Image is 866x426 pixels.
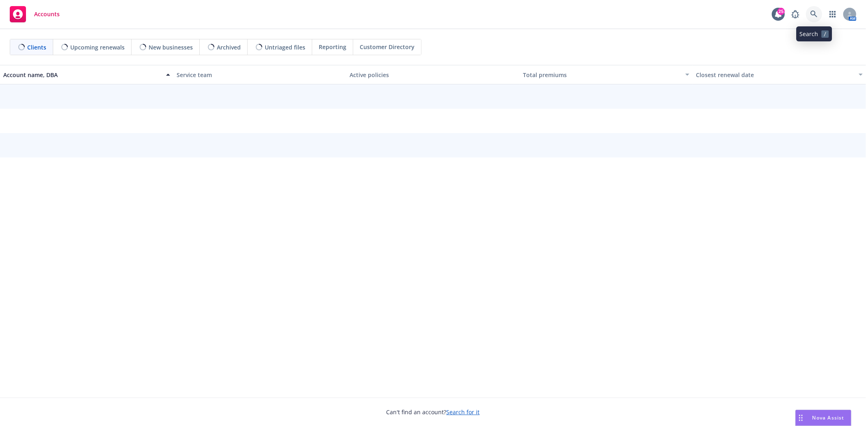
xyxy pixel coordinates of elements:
[70,43,125,52] span: Upcoming renewals
[177,71,343,79] div: Service team
[447,408,480,416] a: Search for it
[520,65,693,84] button: Total premiums
[806,6,822,22] a: Search
[787,6,803,22] a: Report a Bug
[173,65,347,84] button: Service team
[825,6,841,22] a: Switch app
[693,65,866,84] button: Closest renewal date
[812,414,844,421] span: Nova Assist
[795,410,851,426] button: Nova Assist
[6,3,63,26] a: Accounts
[34,11,60,17] span: Accounts
[149,43,193,52] span: New businesses
[217,43,241,52] span: Archived
[777,8,785,15] div: 25
[3,71,161,79] div: Account name, DBA
[523,71,681,79] div: Total premiums
[360,43,415,51] span: Customer Directory
[696,71,854,79] div: Closest renewal date
[27,43,46,52] span: Clients
[387,408,480,416] span: Can't find an account?
[350,71,516,79] div: Active policies
[346,65,520,84] button: Active policies
[319,43,346,51] span: Reporting
[796,410,806,426] div: Drag to move
[265,43,305,52] span: Untriaged files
